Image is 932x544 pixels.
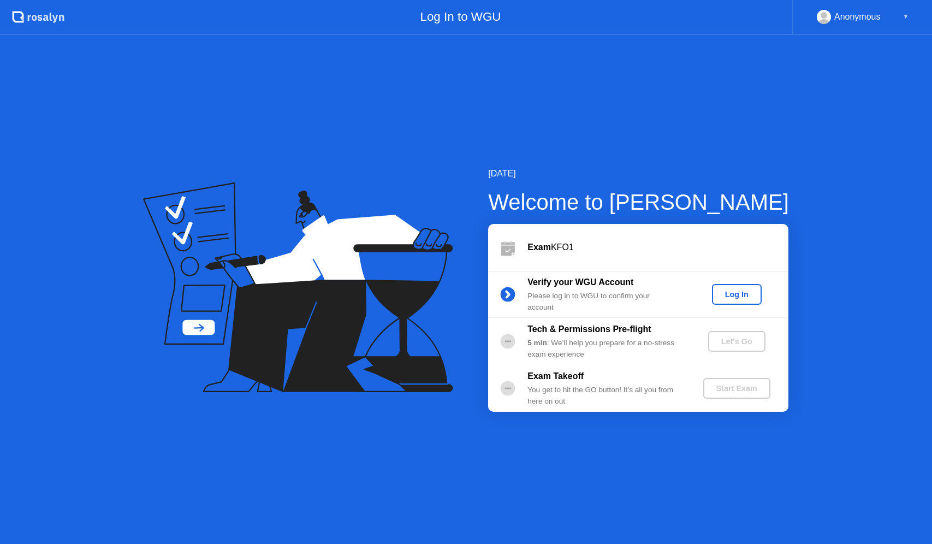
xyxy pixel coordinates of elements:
button: Start Exam [703,378,770,399]
b: Tech & Permissions Pre-flight [527,324,651,334]
div: Log In [716,290,757,299]
div: Start Exam [708,384,766,393]
b: Exam [527,243,551,252]
div: : We’ll help you prepare for a no-stress exam experience [527,338,685,360]
b: Verify your WGU Account [527,277,633,287]
div: ▼ [903,10,909,24]
div: Anonymous [834,10,881,24]
div: KFO1 [527,241,788,254]
div: You get to hit the GO button! It’s all you from here on out [527,385,685,407]
div: [DATE] [488,167,789,180]
button: Let's Go [708,331,765,352]
b: 5 min [527,339,547,347]
div: Let's Go [713,337,761,346]
button: Log In [712,284,762,305]
div: Please log in to WGU to confirm your account [527,291,685,313]
div: Welcome to [PERSON_NAME] [488,186,789,218]
b: Exam Takeoff [527,371,584,381]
